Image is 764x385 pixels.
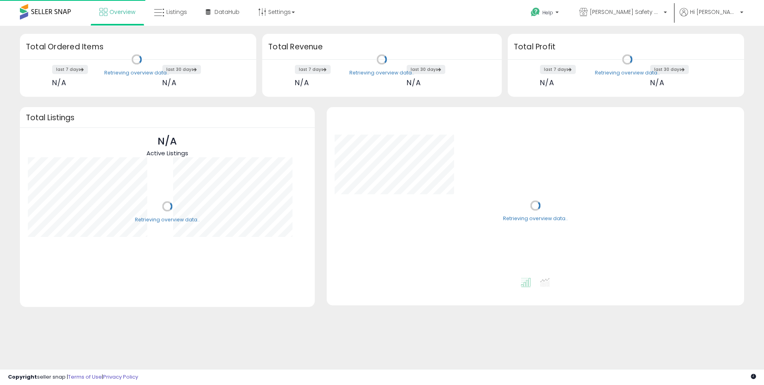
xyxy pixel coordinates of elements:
[690,8,738,16] span: Hi [PERSON_NAME]
[542,9,553,16] span: Help
[349,69,414,76] div: Retrieving overview data..
[109,8,135,16] span: Overview
[524,1,567,26] a: Help
[530,7,540,17] i: Get Help
[590,8,661,16] span: [PERSON_NAME] Safety & Supply
[166,8,187,16] span: Listings
[595,69,660,76] div: Retrieving overview data..
[104,69,169,76] div: Retrieving overview data..
[680,8,743,26] a: Hi [PERSON_NAME]
[214,8,240,16] span: DataHub
[503,215,568,223] div: Retrieving overview data..
[135,216,200,223] div: Retrieving overview data..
